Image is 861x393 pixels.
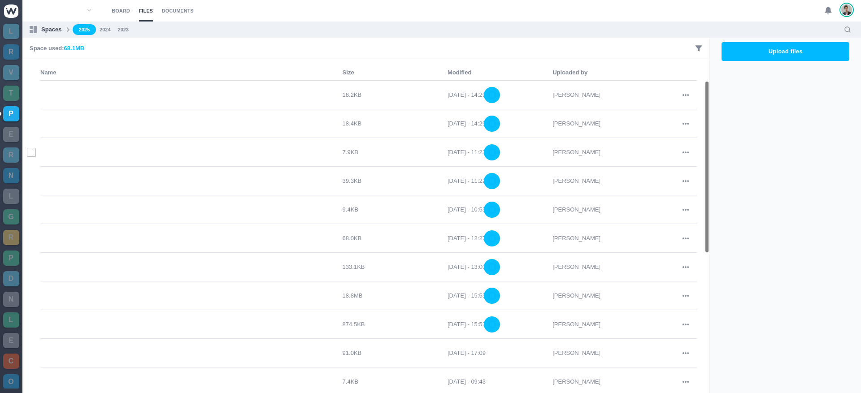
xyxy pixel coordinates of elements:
[3,24,19,39] a: L
[41,25,62,34] p: Spaces
[769,48,803,55] span: Upload files
[30,44,84,53] p: Space used:
[30,26,37,33] img: spaces
[841,4,852,16] img: Pedro Lopes
[3,292,19,307] a: N
[3,44,19,60] a: R
[3,354,19,369] a: C
[343,68,448,77] th: Size
[40,68,343,77] th: Name
[3,312,19,328] a: L
[118,26,129,34] a: 2023
[4,4,18,18] img: winio
[100,26,110,34] a: 2024
[3,209,19,225] a: G
[3,106,19,121] a: P
[3,189,19,204] a: L
[3,333,19,348] a: E
[448,68,552,77] th: Modified
[3,86,19,101] a: T
[73,24,96,35] a: 2025
[3,374,19,389] a: O
[3,147,19,163] a: R
[3,127,19,142] a: E
[3,271,19,286] a: D
[3,250,19,266] a: P
[3,230,19,245] a: R
[3,168,19,183] a: N
[64,45,85,52] span: 68.1MB
[3,65,19,80] a: V
[552,68,657,77] th: Uploaded by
